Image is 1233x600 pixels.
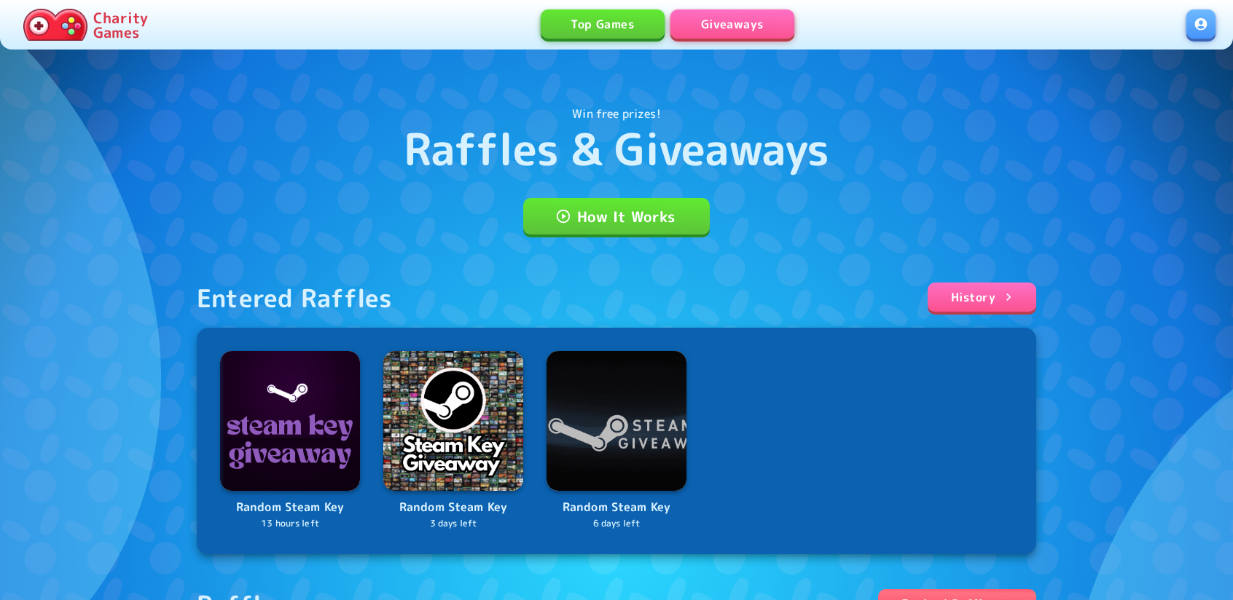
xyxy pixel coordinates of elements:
[23,9,87,41] img: Charity.Games
[928,283,1036,312] a: History
[383,517,523,531] p: 3 days left
[547,498,686,517] p: Random Steam Key
[572,105,660,122] p: Win free prizes!
[383,351,523,531] a: LogoRandom Steam Key3 days left
[93,10,148,39] p: Charity Games
[220,351,360,491] img: Logo
[523,198,710,234] a: How It Works
[383,351,523,491] img: Logo
[17,6,154,44] a: Charity Games
[197,283,393,313] div: Entered Raffles
[547,351,686,531] a: LogoRandom Steam Key6 days left
[220,498,360,517] p: Random Steam Key
[404,122,829,175] h1: Raffles & Giveaways
[541,9,665,39] a: Top Games
[547,517,686,531] p: 6 days left
[220,351,360,531] a: LogoRandom Steam Key13 hours left
[383,498,523,517] p: Random Steam Key
[220,517,360,531] p: 13 hours left
[547,351,686,491] img: Logo
[670,9,794,39] a: Giveaways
